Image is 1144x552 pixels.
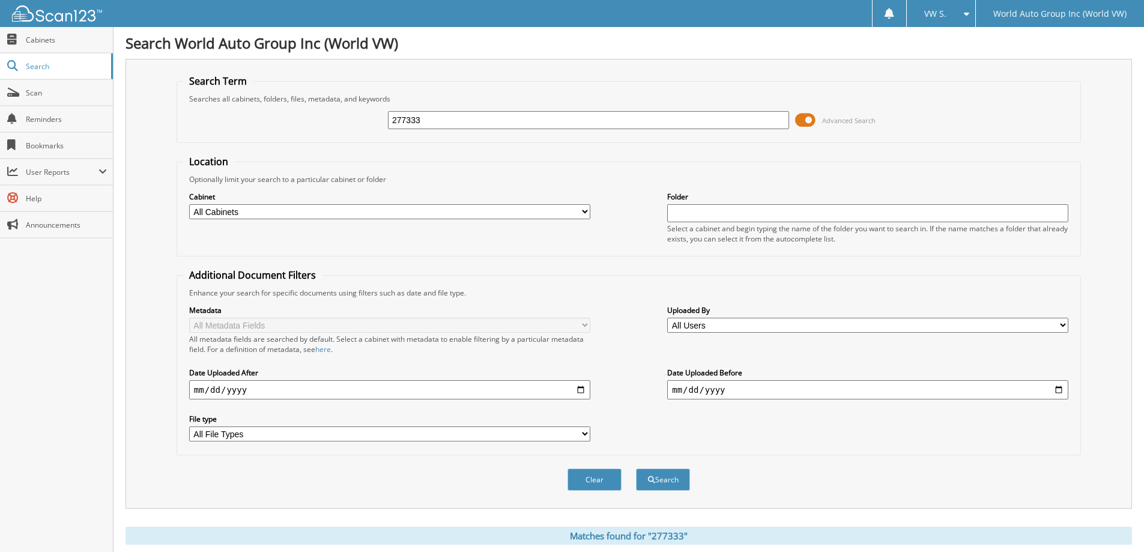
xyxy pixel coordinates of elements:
[183,74,253,88] legend: Search Term
[189,368,590,378] label: Date Uploaded After
[993,10,1127,17] span: World Auto Group Inc (World VW)
[12,5,102,22] img: scan123-logo-white.svg
[567,469,622,491] button: Clear
[26,114,107,124] span: Reminders
[189,305,590,315] label: Metadata
[183,268,322,282] legend: Additional Document Filters
[26,61,105,71] span: Search
[315,344,331,354] a: here
[26,193,107,204] span: Help
[26,167,98,177] span: User Reports
[183,155,234,168] legend: Location
[189,380,590,399] input: start
[183,174,1074,184] div: Optionally limit your search to a particular cabinet or folder
[667,305,1068,315] label: Uploaded By
[183,94,1074,104] div: Searches all cabinets, folders, files, metadata, and keywords
[126,527,1132,545] div: Matches found for "277333"
[636,469,690,491] button: Search
[667,192,1068,202] label: Folder
[822,116,876,125] span: Advanced Search
[189,414,590,424] label: File type
[26,88,107,98] span: Scan
[667,380,1068,399] input: end
[189,192,590,202] label: Cabinet
[189,334,590,354] div: All metadata fields are searched by default. Select a cabinet with metadata to enable filtering b...
[183,288,1074,298] div: Enhance your search for specific documents using filters such as date and file type.
[26,220,107,230] span: Announcements
[126,33,1132,53] h1: Search World Auto Group Inc (World VW)
[924,10,946,17] span: VW S.
[26,35,107,45] span: Cabinets
[26,141,107,151] span: Bookmarks
[667,368,1068,378] label: Date Uploaded Before
[667,223,1068,244] div: Select a cabinet and begin typing the name of the folder you want to search in. If the name match...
